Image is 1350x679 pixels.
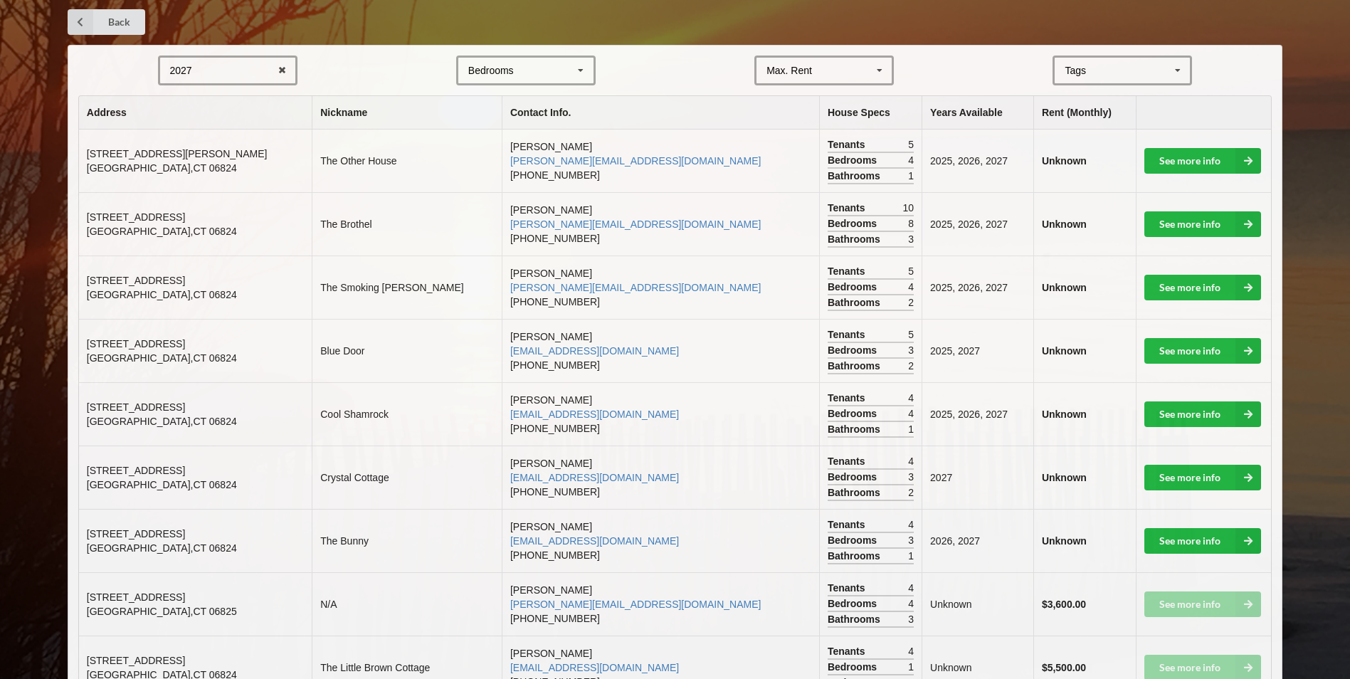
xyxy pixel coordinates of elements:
span: 1 [908,549,914,563]
span: Bedrooms [828,343,880,357]
span: 4 [908,581,914,595]
a: [EMAIL_ADDRESS][DOMAIN_NAME] [510,345,679,357]
td: 2027 [922,446,1033,509]
td: The Bunny [312,509,502,572]
td: Unknown [922,572,1033,636]
span: Tenants [828,391,869,405]
td: 2025, 2026, 2027 [922,130,1033,192]
span: 2 [908,295,914,310]
td: [PERSON_NAME] [PHONE_NUMBER] [502,572,819,636]
a: [EMAIL_ADDRESS][DOMAIN_NAME] [510,409,679,420]
span: [GEOGRAPHIC_DATA] , CT 06824 [87,162,237,174]
span: 2 [908,359,914,373]
a: See more info [1144,275,1261,300]
b: $3,600.00 [1042,599,1086,610]
span: Bedrooms [828,406,880,421]
span: 4 [908,644,914,658]
span: Bathrooms [828,359,884,373]
td: Crystal Cottage [312,446,502,509]
span: Tenants [828,454,869,468]
div: 2027 [170,65,192,75]
a: Back [68,9,145,35]
span: Bedrooms [828,216,880,231]
td: [PERSON_NAME] [PHONE_NUMBER] [502,319,819,382]
span: Tenants [828,264,869,278]
a: [PERSON_NAME][EMAIL_ADDRESS][DOMAIN_NAME] [510,282,761,293]
span: 4 [908,454,914,468]
span: [STREET_ADDRESS] [87,275,185,286]
span: 5 [908,327,914,342]
span: 5 [908,264,914,278]
span: [GEOGRAPHIC_DATA] , CT 06824 [87,542,237,554]
div: Max. Rent [766,65,812,75]
b: Unknown [1042,219,1087,230]
span: Bathrooms [828,295,884,310]
a: [EMAIL_ADDRESS][DOMAIN_NAME] [510,662,679,673]
td: [PERSON_NAME] [PHONE_NUMBER] [502,130,819,192]
span: Bathrooms [828,422,884,436]
a: See more info [1144,211,1261,237]
span: 8 [908,216,914,231]
td: The Other House [312,130,502,192]
span: Bathrooms [828,232,884,246]
b: Unknown [1042,535,1087,547]
span: 1 [908,660,914,674]
td: [PERSON_NAME] [PHONE_NUMBER] [502,446,819,509]
span: Bedrooms [828,280,880,294]
span: Tenants [828,327,869,342]
b: Unknown [1042,472,1087,483]
th: Contact Info. [502,96,819,130]
span: Bedrooms [828,153,880,167]
span: Bedrooms [828,470,880,484]
span: Tenants [828,644,869,658]
span: 10 [903,201,914,215]
span: 1 [908,422,914,436]
span: 4 [908,280,914,294]
th: Address [79,96,312,130]
span: 3 [908,470,914,484]
th: Nickname [312,96,502,130]
span: Bedrooms [828,533,880,547]
a: See more info [1144,465,1261,490]
span: 1 [908,169,914,183]
a: [EMAIL_ADDRESS][DOMAIN_NAME] [510,472,679,483]
span: Bathrooms [828,612,884,626]
span: [STREET_ADDRESS] [87,401,185,413]
td: [PERSON_NAME] [PHONE_NUMBER] [502,382,819,446]
span: 4 [908,596,914,611]
span: Bathrooms [828,485,884,500]
span: [STREET_ADDRESS] [87,338,185,349]
span: [STREET_ADDRESS] [87,211,185,223]
a: [PERSON_NAME][EMAIL_ADDRESS][DOMAIN_NAME] [510,599,761,610]
span: [STREET_ADDRESS] [87,655,185,666]
th: Years Available [922,96,1033,130]
span: Tenants [828,517,869,532]
a: See more info [1144,528,1261,554]
td: The Brothel [312,192,502,256]
span: 4 [908,153,914,167]
span: [STREET_ADDRESS] [87,528,185,539]
span: 4 [908,517,914,532]
span: 4 [908,391,914,405]
div: Bedrooms [468,65,514,75]
b: Unknown [1042,409,1087,420]
span: Bedrooms [828,660,880,674]
b: Unknown [1042,345,1087,357]
span: [STREET_ADDRESS] [87,465,185,476]
th: House Specs [819,96,922,130]
span: 5 [908,137,914,152]
td: Blue Door [312,319,502,382]
td: [PERSON_NAME] [PHONE_NUMBER] [502,192,819,256]
td: 2025, 2026, 2027 [922,382,1033,446]
td: 2025, 2027 [922,319,1033,382]
span: 3 [908,612,914,626]
span: [GEOGRAPHIC_DATA] , CT 06824 [87,416,237,427]
span: [GEOGRAPHIC_DATA] , CT 06824 [87,226,237,237]
a: See more info [1144,401,1261,427]
div: Tags [1061,63,1107,79]
span: Bathrooms [828,169,884,183]
b: Unknown [1042,155,1087,167]
span: [GEOGRAPHIC_DATA] , CT 06824 [87,479,237,490]
a: See more info [1144,148,1261,174]
td: 2025, 2026, 2027 [922,192,1033,256]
